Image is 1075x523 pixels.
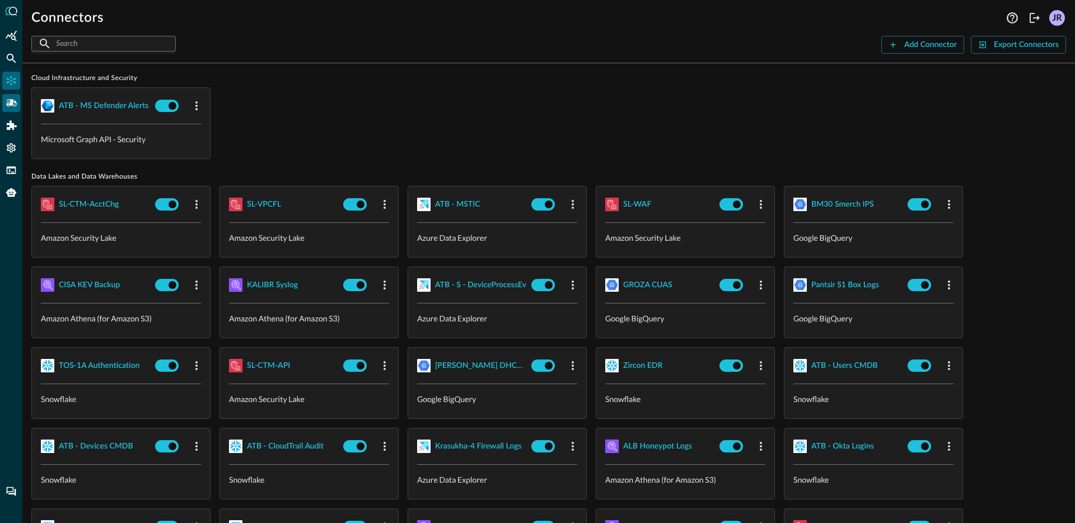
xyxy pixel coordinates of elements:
[605,278,619,292] img: GoogleBigQuery.svg
[59,359,139,373] div: TOS-1A Authentication
[229,276,339,294] button: KALIBR Syslog
[2,27,20,45] div: Summary Insights
[59,198,119,212] div: SL-CTM-AcctChg
[2,184,20,202] div: Query Agent
[623,359,662,373] div: Zircon EDR
[31,74,1066,83] span: Cloud Infrastructure and Security
[1026,9,1044,27] button: Logout
[229,198,242,211] img: AWSSecurityLake.svg
[31,172,1066,181] span: Data Lakes and Data Warehouses
[229,474,389,485] p: Snowflake
[229,357,339,375] button: SL-CTM-API
[2,139,20,157] div: Settings
[971,36,1066,54] button: Export Connectors
[2,483,20,501] div: Chat
[417,198,431,211] img: AzureDataExplorer.svg
[623,198,651,212] div: SL-WAF
[41,440,54,453] img: Snowflake.svg
[417,278,431,292] img: AzureDataExplorer.svg
[229,393,389,405] p: Amazon Security Lake
[605,312,765,324] p: Google BigQuery
[2,72,20,90] div: Connectors
[417,232,577,244] p: Azure Data Explorer
[41,359,54,372] img: Snowflake.svg
[41,437,151,455] button: ATB - Devices CMDB
[793,195,903,213] button: BM30 Smerch IPS
[229,232,389,244] p: Amazon Security Lake
[793,198,807,211] img: GoogleBigQuery.svg
[2,161,20,179] div: FSQL
[41,393,201,405] p: Snowflake
[59,99,148,113] div: ATB - MS Defender Alerts
[793,357,903,375] button: ATB - Users CMDB
[605,232,765,244] p: Amazon Security Lake
[605,276,715,294] button: GROZA CUAS
[41,99,54,113] img: MicrosoftGraph.svg
[2,49,20,67] div: Federated Search
[417,440,431,453] img: AzureDataExplorer.svg
[229,359,242,372] img: AWSSecurityLake.svg
[417,437,527,455] button: Krasukha-4 Firewall Logs
[623,278,672,292] div: GROZA CUAS
[41,278,54,292] img: AWSAthena.svg
[811,440,874,454] div: ATB - Okta Logins
[31,9,104,27] h1: Connectors
[881,36,964,54] button: Add Connector
[247,198,281,212] div: SL-VPCFL
[41,198,54,211] img: AWSSecurityLake.svg
[2,94,20,112] div: Pipelines
[605,440,619,453] img: AWSAthena.svg
[247,440,324,454] div: ATB - CloudTrail Audit
[229,312,389,324] p: Amazon Athena (for Amazon S3)
[41,474,201,485] p: Snowflake
[435,440,522,454] div: Krasukha-4 Firewall Logs
[417,357,527,375] button: [PERSON_NAME] DHCP Logs
[41,276,151,294] button: CISA KEV Backup
[417,474,577,485] p: Azure Data Explorer
[41,357,151,375] button: TOS-1A Authentication
[793,440,807,453] img: Snowflake.svg
[41,195,151,213] button: SL-CTM-AcctChg
[793,278,807,292] img: GoogleBigQuery.svg
[605,359,619,372] img: Snowflake.svg
[229,278,242,292] img: AWSAthena.svg
[41,133,201,145] p: Microsoft Graph API - Security
[605,474,765,485] p: Amazon Athena (for Amazon S3)
[41,312,201,324] p: Amazon Athena (for Amazon S3)
[417,195,527,213] button: ATB - MSTIC
[41,232,201,244] p: Amazon Security Lake
[59,440,133,454] div: ATB - Devices CMDB
[1049,10,1065,26] div: JR
[811,278,879,292] div: Pantsir S1 Box Logs
[247,278,298,292] div: KALIBR Syslog
[417,276,527,294] button: ATB - S - DeviceProcessEv
[793,312,954,324] p: Google BigQuery
[811,198,874,212] div: BM30 Smerch IPS
[247,359,290,373] div: SL-CTM-API
[229,437,339,455] button: ATB - CloudTrail Audit
[59,278,120,292] div: CISA KEV Backup
[229,195,339,213] button: SL-VPCFL
[793,276,903,294] button: Pantsir S1 Box Logs
[435,198,480,212] div: ATB - MSTIC
[793,393,954,405] p: Snowflake
[435,278,526,292] div: ATB - S - DeviceProcessEv
[41,97,151,115] button: ATB - MS Defender Alerts
[417,359,431,372] img: GoogleBigQuery.svg
[605,198,619,211] img: AWSSecurityLake.svg
[435,359,527,373] div: [PERSON_NAME] DHCP Logs
[417,312,577,324] p: Azure Data Explorer
[793,232,954,244] p: Google BigQuery
[605,195,715,213] button: SL-WAF
[1003,9,1021,27] button: Help
[793,474,954,485] p: Snowflake
[793,437,903,455] button: ATB - Okta Logins
[793,359,807,372] img: Snowflake.svg
[623,440,692,454] div: ALB Honeypot Logs
[3,116,21,134] div: Addons
[417,393,577,405] p: Google BigQuery
[605,357,715,375] button: Zircon EDR
[605,393,765,405] p: Snowflake
[811,359,878,373] div: ATB - Users CMDB
[605,437,715,455] button: ALB Honeypot Logs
